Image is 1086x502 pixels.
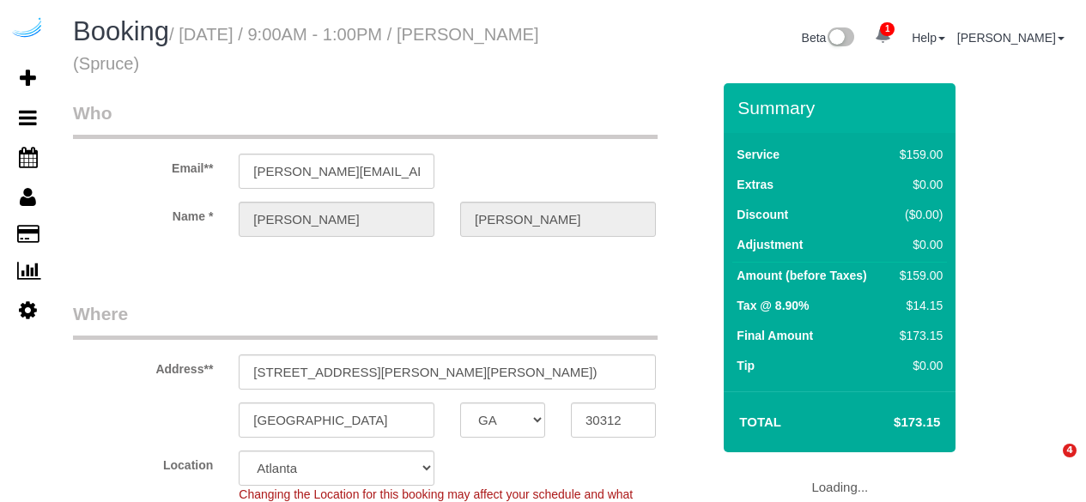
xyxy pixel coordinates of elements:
[239,202,434,237] input: First Name**
[737,98,947,118] h3: Summary
[737,267,866,284] label: Amount (before Taxes)
[893,267,943,284] div: $159.00
[10,17,45,41] img: Automaid Logo
[893,297,943,314] div: $14.15
[460,202,656,237] input: Last Name**
[893,176,943,193] div: $0.00
[842,415,940,430] h4: $173.15
[73,25,539,73] small: / [DATE] / 9:00AM - 1:00PM / [PERSON_NAME] (Spruce)
[893,206,943,223] div: ($0.00)
[893,146,943,163] div: $159.00
[893,327,943,344] div: $173.15
[73,301,658,340] legend: Where
[737,236,803,253] label: Adjustment
[737,176,774,193] label: Extras
[60,451,226,474] label: Location
[60,202,226,225] label: Name *
[957,31,1065,45] a: [PERSON_NAME]
[1063,444,1077,457] span: 4
[73,100,658,139] legend: Who
[737,327,813,344] label: Final Amount
[866,17,900,55] a: 1
[737,297,809,314] label: Tax @ 8.90%
[571,402,656,438] input: Zip Code**
[73,16,169,46] span: Booking
[826,27,854,50] img: New interface
[893,236,943,253] div: $0.00
[737,146,780,163] label: Service
[737,357,755,374] label: Tip
[739,414,781,429] strong: Total
[880,22,895,36] span: 1
[737,206,788,223] label: Discount
[802,31,855,45] a: Beta
[912,31,945,45] a: Help
[1028,444,1069,485] iframe: Intercom live chat
[893,357,943,374] div: $0.00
